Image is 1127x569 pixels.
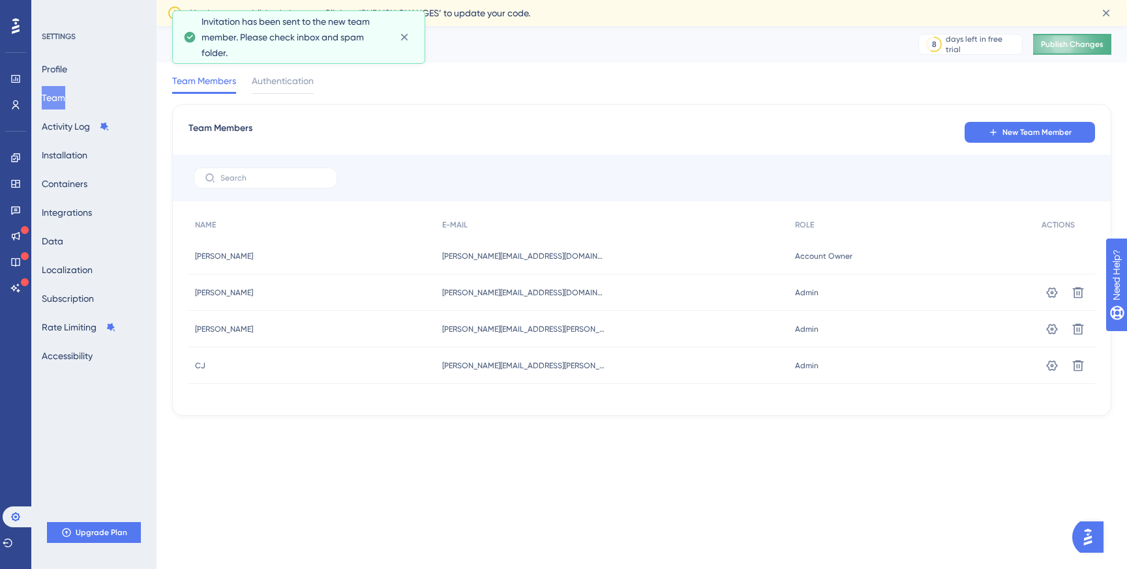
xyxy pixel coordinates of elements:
span: Upgrade Plan [76,527,127,538]
span: Team Members [172,73,236,89]
span: Account Owner [795,251,852,261]
span: Admin [795,324,819,334]
span: [PERSON_NAME][EMAIL_ADDRESS][PERSON_NAME][DOMAIN_NAME] [442,360,605,371]
button: Activity Log [42,115,110,138]
span: [PERSON_NAME] [195,324,253,334]
span: New Team Member [1002,127,1072,138]
span: ROLE [795,220,814,230]
button: Upgrade Plan [47,522,141,543]
button: Installation [42,143,87,167]
div: 8 [932,39,937,50]
span: CJ [195,360,205,371]
button: Integrations [42,201,92,224]
button: Profile [42,57,67,81]
button: Rate Limiting [42,315,116,339]
span: Team Members [188,121,252,144]
div: Team [172,35,886,53]
span: Admin [795,287,819,298]
input: Search [220,173,326,182]
span: Authentication [252,73,314,89]
span: E-MAIL [442,220,468,230]
span: [PERSON_NAME] [195,287,253,298]
button: New Team Member [965,122,1095,143]
span: [PERSON_NAME][EMAIL_ADDRESS][DOMAIN_NAME] [442,251,605,261]
span: Need Help? [31,3,82,19]
span: [PERSON_NAME][EMAIL_ADDRESS][DOMAIN_NAME] [442,287,605,298]
button: Subscription [42,287,94,310]
button: Publish Changes [1033,34,1111,55]
span: You have unpublished changes. Click on ‘PUBLISH CHANGES’ to update your code. [190,5,530,21]
span: Publish Changes [1041,39,1104,50]
button: Localization [42,258,93,282]
span: [PERSON_NAME] [195,251,253,261]
button: Team [42,86,65,109]
span: [PERSON_NAME][EMAIL_ADDRESS][PERSON_NAME][DOMAIN_NAME] [442,324,605,334]
div: days left in free trial [946,34,1018,55]
span: Invitation has been sent to the new team member. Please check inbox and spam folder. [202,14,389,61]
span: Admin [795,360,819,371]
span: NAME [195,220,216,230]
iframe: UserGuiding AI Assistant Launcher [1072,518,1111,557]
button: Data [42,229,63,253]
div: SETTINGS [42,31,147,42]
button: Accessibility [42,344,93,368]
button: Containers [42,172,87,196]
span: ACTIONS [1042,220,1075,230]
